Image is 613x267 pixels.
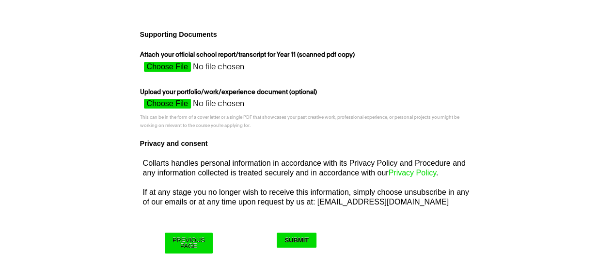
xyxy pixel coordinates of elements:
input: Previous Page [165,233,213,253]
span: Collarts handles personal information in accordance with its Privacy Policy and Procedure and any... [143,159,466,177]
input: Upload your portfolio/work/experience document (optional) [140,99,313,113]
input: Attach your official school report/transcript for Year 11 (scanned pdf copy) [140,62,313,77]
label: Upload your portfolio/work/experience document (optional) [140,88,319,99]
span: This can be in the form of a cover letter or a single PDF that showcases your past creative work,... [140,115,459,127]
b: Privacy and consent [140,140,208,147]
a: Privacy Policy [388,169,436,177]
input: Submit [277,233,316,248]
span: If at any stage you no longer wish to receive this information, simply choose unsubscribe in any ... [143,188,469,206]
label: Attach your official school report/transcript for Year 11 (scanned pdf copy) [140,50,357,62]
h4: Supporting Documents [136,28,477,41]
